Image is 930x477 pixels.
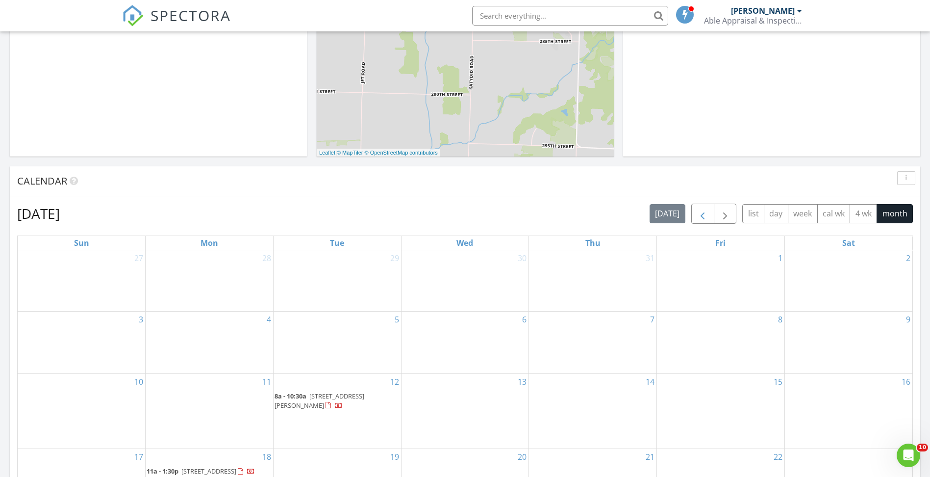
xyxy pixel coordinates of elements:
[772,449,784,465] a: Go to August 22, 2025
[657,312,785,373] td: Go to August 8, 2025
[181,467,236,476] span: [STREET_ADDRESS]
[904,250,912,266] a: Go to August 2, 2025
[713,236,728,250] a: Friday
[904,312,912,327] a: Go to August 9, 2025
[788,204,818,223] button: week
[273,250,401,312] td: Go to July 29, 2025
[644,374,656,390] a: Go to August 14, 2025
[388,250,401,266] a: Go to July 29, 2025
[897,444,920,467] iframe: Intercom live chat
[273,373,401,449] td: Go to August 12, 2025
[529,373,657,449] td: Go to August 14, 2025
[401,312,529,373] td: Go to August 6, 2025
[72,236,91,250] a: Sunday
[260,374,273,390] a: Go to August 11, 2025
[18,373,146,449] td: Go to August 10, 2025
[772,374,784,390] a: Go to August 15, 2025
[731,6,795,16] div: [PERSON_NAME]
[275,392,306,400] span: 8a - 10:30a
[784,312,912,373] td: Go to August 9, 2025
[850,204,877,223] button: 4 wk
[877,204,913,223] button: month
[691,204,714,224] button: Previous month
[776,312,784,327] a: Go to August 8, 2025
[388,374,401,390] a: Go to August 12, 2025
[644,449,656,465] a: Go to August 21, 2025
[393,312,401,327] a: Go to August 5, 2025
[714,204,737,224] button: Next month
[18,250,146,312] td: Go to July 27, 2025
[529,250,657,312] td: Go to July 31, 2025
[516,374,528,390] a: Go to August 13, 2025
[388,449,401,465] a: Go to August 19, 2025
[529,312,657,373] td: Go to August 7, 2025
[132,374,145,390] a: Go to August 10, 2025
[146,250,274,312] td: Go to July 28, 2025
[784,373,912,449] td: Go to August 16, 2025
[260,250,273,266] a: Go to July 28, 2025
[648,312,656,327] a: Go to August 7, 2025
[122,5,144,26] img: The Best Home Inspection Software - Spectora
[147,467,255,476] a: 11a - 1:30p [STREET_ADDRESS]
[132,449,145,465] a: Go to August 17, 2025
[146,373,274,449] td: Go to August 11, 2025
[273,312,401,373] td: Go to August 5, 2025
[137,312,145,327] a: Go to August 3, 2025
[18,312,146,373] td: Go to August 3, 2025
[265,312,273,327] a: Go to August 4, 2025
[784,250,912,312] td: Go to August 2, 2025
[17,204,60,223] h2: [DATE]
[401,250,529,312] td: Go to July 30, 2025
[317,149,440,157] div: |
[764,204,788,223] button: day
[132,250,145,266] a: Go to July 27, 2025
[337,150,363,156] a: © MapTiler
[146,312,274,373] td: Go to August 4, 2025
[151,5,231,26] span: SPECTORA
[365,150,438,156] a: © OpenStreetMap contributors
[657,250,785,312] td: Go to August 1, 2025
[583,236,603,250] a: Thursday
[657,373,785,449] td: Go to August 15, 2025
[520,312,528,327] a: Go to August 6, 2025
[840,236,857,250] a: Saturday
[319,150,335,156] a: Leaflet
[199,236,220,250] a: Monday
[472,6,668,26] input: Search everything...
[328,236,346,250] a: Tuesday
[650,204,685,223] button: [DATE]
[817,204,851,223] button: cal wk
[516,449,528,465] a: Go to August 20, 2025
[644,250,656,266] a: Go to July 31, 2025
[516,250,528,266] a: Go to July 30, 2025
[147,467,178,476] span: 11a - 1:30p
[260,449,273,465] a: Go to August 18, 2025
[17,174,67,187] span: Calendar
[275,391,400,412] a: 8a - 10:30a [STREET_ADDRESS][PERSON_NAME]
[776,250,784,266] a: Go to August 1, 2025
[704,16,802,26] div: Able Appraisal & Inspections
[900,374,912,390] a: Go to August 16, 2025
[401,373,529,449] td: Go to August 13, 2025
[275,392,364,410] span: [STREET_ADDRESS][PERSON_NAME]
[917,444,928,451] span: 10
[454,236,475,250] a: Wednesday
[275,392,364,410] a: 8a - 10:30a [STREET_ADDRESS][PERSON_NAME]
[742,204,764,223] button: list
[122,13,231,34] a: SPECTORA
